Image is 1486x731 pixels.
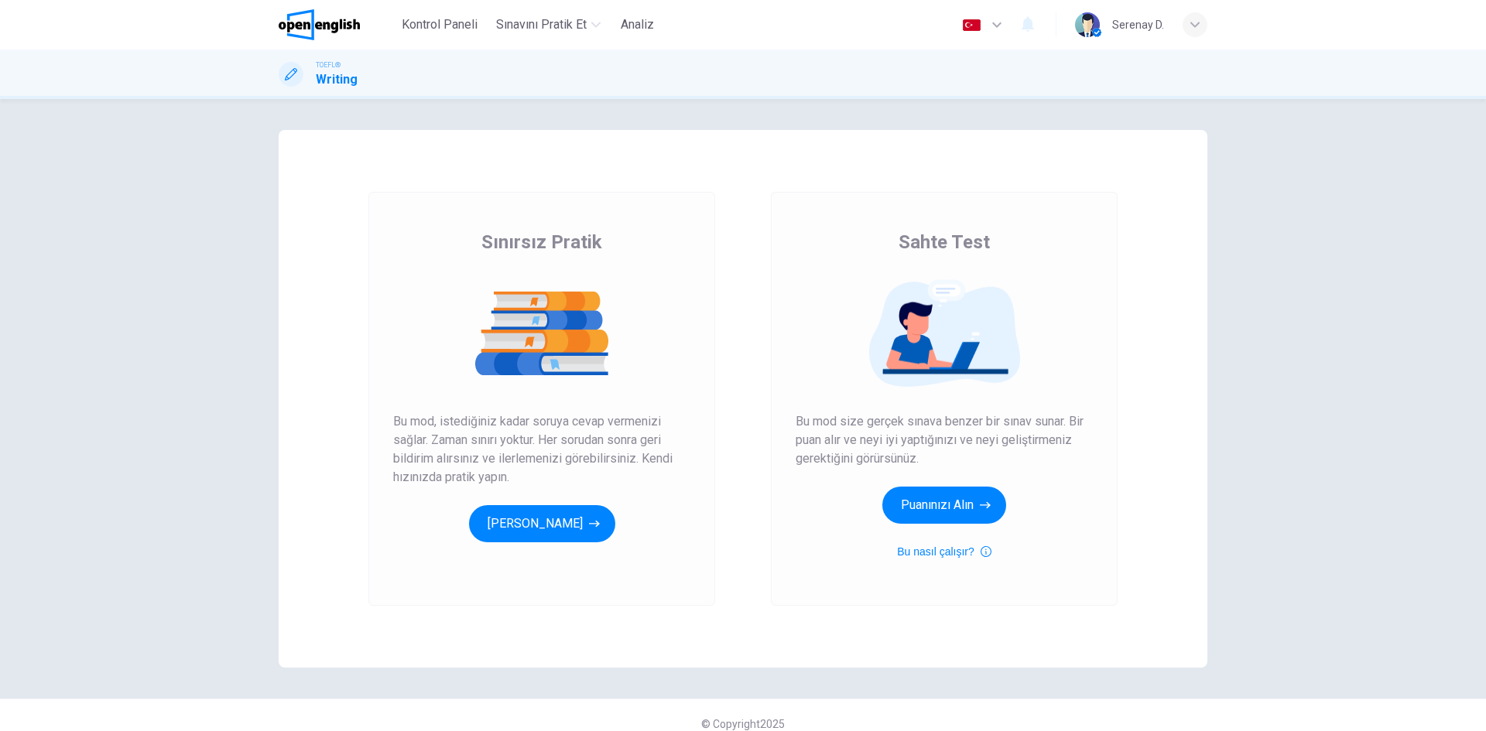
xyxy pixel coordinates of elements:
span: Kontrol Paneli [402,15,478,34]
img: Profile picture [1075,12,1100,37]
a: OpenEnglish logo [279,9,395,40]
button: [PERSON_NAME] [469,505,615,542]
span: Sınavını Pratik Et [496,15,587,34]
h1: Writing [316,70,358,89]
span: TOEFL® [316,60,341,70]
button: Puanınızı Alın [882,487,1006,524]
span: Sınırsız Pratik [481,230,602,254]
button: Sınavını Pratik Et [490,11,607,39]
button: Kontrol Paneli [395,11,484,39]
button: Bu nasıl çalışır? [897,542,991,561]
button: Analiz [613,11,663,39]
span: © Copyright 2025 [701,718,785,730]
img: OpenEnglish logo [279,9,360,40]
span: Analiz [621,15,654,34]
img: tr [962,19,981,31]
span: Bu mod, istediğiniz kadar soruya cevap vermenizi sağlar. Zaman sınırı yoktur. Her sorudan sonra g... [393,412,690,487]
span: Sahte Test [899,230,990,254]
span: Bu mod size gerçek sınava benzer bir sınav sunar. Bir puan alır ve neyi iyi yaptığınızı ve neyi g... [796,412,1093,468]
div: Serenay D. [1112,15,1164,34]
